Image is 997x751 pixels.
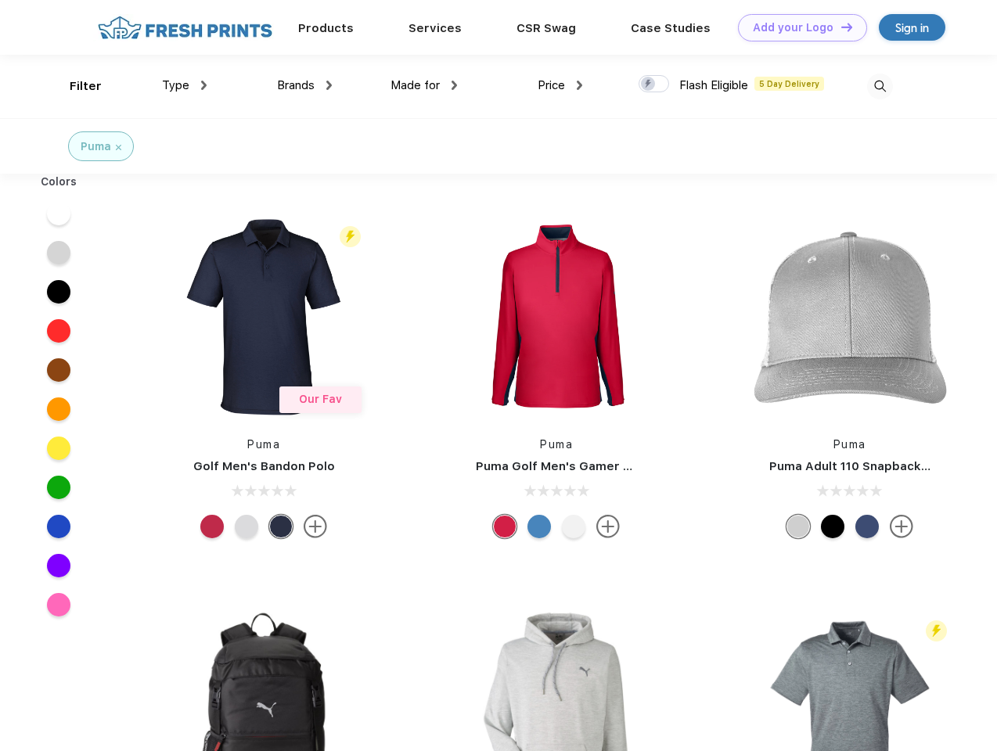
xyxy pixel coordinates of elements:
[855,515,879,538] div: Peacoat Qut Shd
[299,393,342,405] span: Our Fav
[493,515,516,538] div: Ski Patrol
[527,515,551,538] div: Bright Cobalt
[538,78,565,92] span: Price
[29,174,89,190] div: Colors
[452,213,660,421] img: func=resize&h=266
[746,213,954,421] img: func=resize&h=266
[247,438,280,451] a: Puma
[841,23,852,31] img: DT
[867,74,893,99] img: desktop_search.svg
[679,78,748,92] span: Flash Eligible
[409,21,462,35] a: Services
[304,515,327,538] img: more.svg
[596,515,620,538] img: more.svg
[162,78,189,92] span: Type
[116,145,121,150] img: filter_cancel.svg
[833,438,866,451] a: Puma
[200,515,224,538] div: Ski Patrol
[340,226,361,247] img: flash_active_toggle.svg
[516,21,576,35] a: CSR Swag
[890,515,913,538] img: more.svg
[235,515,258,538] div: High Rise
[926,620,947,641] img: flash_active_toggle.svg
[70,77,102,95] div: Filter
[298,21,354,35] a: Products
[821,515,844,538] div: Pma Blk Pma Blk
[269,515,293,538] div: Navy Blazer
[160,213,368,421] img: func=resize&h=266
[277,78,315,92] span: Brands
[895,19,929,37] div: Sign in
[562,515,585,538] div: Bright White
[577,81,582,90] img: dropdown.png
[786,515,810,538] div: Quarry Brt Whit
[540,438,573,451] a: Puma
[326,81,332,90] img: dropdown.png
[81,138,111,155] div: Puma
[753,21,833,34] div: Add your Logo
[452,81,457,90] img: dropdown.png
[93,14,277,41] img: fo%20logo%202.webp
[201,81,207,90] img: dropdown.png
[476,459,723,473] a: Puma Golf Men's Gamer Golf Quarter-Zip
[193,459,335,473] a: Golf Men's Bandon Polo
[754,77,824,91] span: 5 Day Delivery
[391,78,440,92] span: Made for
[879,14,945,41] a: Sign in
